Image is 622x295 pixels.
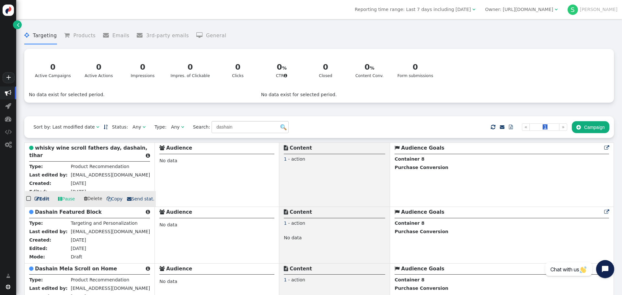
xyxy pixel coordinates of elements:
[35,266,117,272] b: Dashain Mela Scroll on Home
[71,164,129,169] span: Product Recommendation
[71,172,150,177] span: [EMAIL_ADDRESS][DOMAIN_NAME]
[284,266,288,271] span: 
[159,222,177,227] span: No data
[159,210,165,214] span: 
[167,58,214,83] a: 0Impres. of Clickable
[222,62,254,79] div: Clicks
[504,121,517,133] a: 
[5,116,11,122] span: 
[29,266,33,271] span: 
[262,58,302,83] a: 0CTR
[143,125,145,129] span: 
[218,58,258,83] a: 0Clicks
[171,62,210,73] div: 0
[261,91,609,98] div: No data exist for selected period.
[29,229,67,234] b: Last edited by:
[568,5,578,15] div: S
[159,145,165,150] span: 
[17,21,19,28] span: 
[123,58,163,83] a: 0Impressions
[395,266,399,271] span: 
[401,266,444,272] b: Audience Goals
[29,164,43,169] b: Type:
[146,153,150,158] span: 
[310,62,342,79] div: Closed
[509,125,513,129] span: 
[196,27,226,44] li: General
[171,62,210,79] div: Impres. of Clickable
[397,62,433,79] div: Form submissions
[137,27,189,44] li: 3rd-party emails
[604,145,609,151] a: 
[181,125,184,129] span: 
[29,237,51,243] b: Created:
[568,7,617,12] a: S[PERSON_NAME]
[288,221,305,226] span: - action
[543,124,547,130] span: 1
[29,181,51,186] b: Created:
[127,62,159,73] div: 0
[29,221,43,226] b: Type:
[189,124,210,130] span: Search:
[485,6,553,13] div: Owner: [URL][DOMAIN_NAME]
[500,124,504,130] a: 
[150,124,167,130] span: Type:
[29,210,33,214] span: 
[491,123,495,131] span: 
[3,5,14,16] img: logo-icon.svg
[522,123,530,131] a: «
[58,196,62,202] span: 
[146,210,150,214] span: 
[84,196,87,201] span: 
[604,209,609,215] a: 
[395,277,424,282] b: Container 8
[33,124,95,130] div: Sort by: Last modified date
[355,7,471,12] span: Reporting time range: Last 7 days including [DATE]
[104,125,108,129] span: Sorted in descending order
[401,145,444,151] b: Audience Goals
[2,270,15,282] a: 
[64,27,96,44] li: Products
[395,210,399,214] span: 
[35,62,71,79] div: Active Campaigns
[26,194,32,203] span: 
[395,165,448,170] b: Purchase Conversion
[108,124,128,130] span: Status:
[401,209,444,215] b: Audience Goals
[84,196,104,201] a: Delete
[284,235,302,242] span: No data
[5,103,11,109] span: 
[35,62,71,73] div: 0
[29,145,147,158] b: whisky wine scroll fathers day, dashain, tihar
[5,142,12,148] span: 
[24,27,57,44] li: Targeting
[24,32,33,38] span: 
[107,196,123,201] span: Copy
[6,273,10,279] span: 
[284,221,287,226] span: 1
[84,196,102,201] span: Delete
[572,121,609,133] button: Campaign
[71,229,150,234] span: [EMAIL_ADDRESS][DOMAIN_NAME]
[284,145,288,150] span: 
[127,197,132,201] span: 
[83,62,115,79] div: Active Actions
[395,221,424,226] b: Container 8
[127,196,155,201] span: Send stat.
[397,62,433,73] div: 0
[284,210,288,214] span: 
[166,266,192,272] b: Audience
[353,62,386,79] div: Content Conv.
[284,277,287,282] span: 1
[29,286,67,291] b: Last edited by:
[604,145,609,150] span: 
[79,58,119,83] a: 0Active Actions
[104,124,108,130] a: 
[353,62,386,73] div: 0
[393,58,437,83] a: 0Form submissions
[159,158,177,163] span: No data
[35,197,39,201] span: 
[310,62,342,73] div: 0
[500,125,504,129] span: 
[472,7,475,12] span: 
